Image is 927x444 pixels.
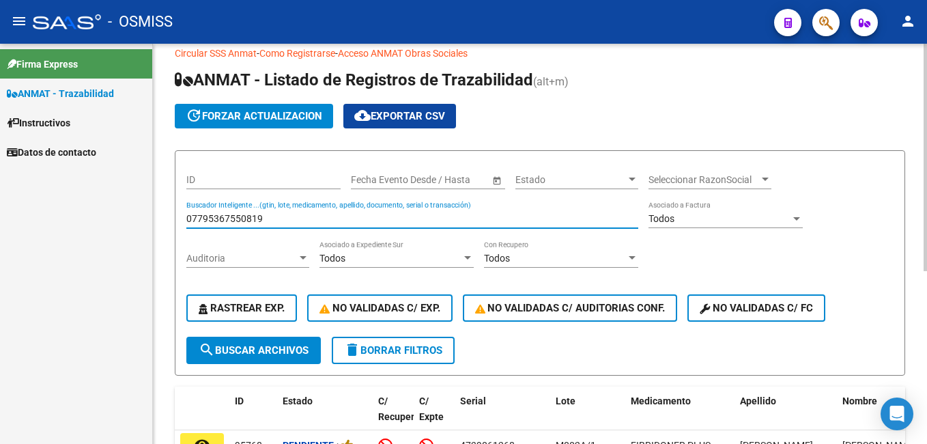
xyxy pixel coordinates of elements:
[631,396,691,406] span: Medicamento
[533,75,569,88] span: (alt+m)
[515,174,626,186] span: Estado
[460,396,486,406] span: Serial
[186,253,297,264] span: Auditoria
[186,110,322,122] span: forzar actualizacion
[419,396,444,422] span: C/ Expte
[186,337,321,364] button: Buscar Archivos
[344,344,442,357] span: Borrar Filtros
[842,396,877,406] span: Nombre
[307,294,453,322] button: No Validadas c/ Exp.
[319,302,440,314] span: No Validadas c/ Exp.
[700,302,813,314] span: No validadas c/ FC
[881,398,913,430] div: Open Intercom Messenger
[7,57,78,72] span: Firma Express
[900,13,916,29] mat-icon: person
[378,396,420,422] span: C/ Recupero
[489,173,504,187] button: Open calendar
[351,174,393,186] input: Start date
[687,294,825,322] button: No validadas c/ FC
[463,294,678,322] button: No Validadas c/ Auditorias Conf.
[199,302,285,314] span: Rastrear Exp.
[11,13,27,29] mat-icon: menu
[175,70,533,89] span: ANMAT - Listado de Registros de Trazabilidad
[186,107,202,124] mat-icon: update
[186,294,297,322] button: Rastrear Exp.
[283,396,313,406] span: Estado
[175,46,905,61] p: - -
[108,7,173,37] span: - OSMISS
[475,302,666,314] span: No Validadas c/ Auditorias Conf.
[354,110,445,122] span: Exportar CSV
[338,48,468,59] a: Acceso ANMAT Obras Sociales
[468,48,587,59] a: Documentacion trazabilidad
[7,115,70,130] span: Instructivos
[7,145,96,160] span: Datos de contacto
[199,342,215,358] mat-icon: search
[259,48,335,59] a: Como Registrarse
[484,253,510,264] span: Todos
[354,107,371,124] mat-icon: cloud_download
[332,337,455,364] button: Borrar Filtros
[344,342,360,358] mat-icon: delete
[405,174,472,186] input: End date
[343,104,456,128] button: Exportar CSV
[740,396,776,406] span: Apellido
[175,104,333,128] button: forzar actualizacion
[556,396,575,406] span: Lote
[175,48,257,59] a: Circular SSS Anmat
[648,174,759,186] span: Seleccionar RazonSocial
[319,253,345,264] span: Todos
[648,213,674,224] span: Todos
[235,396,244,406] span: ID
[199,344,309,357] span: Buscar Archivos
[7,86,114,101] span: ANMAT - Trazabilidad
